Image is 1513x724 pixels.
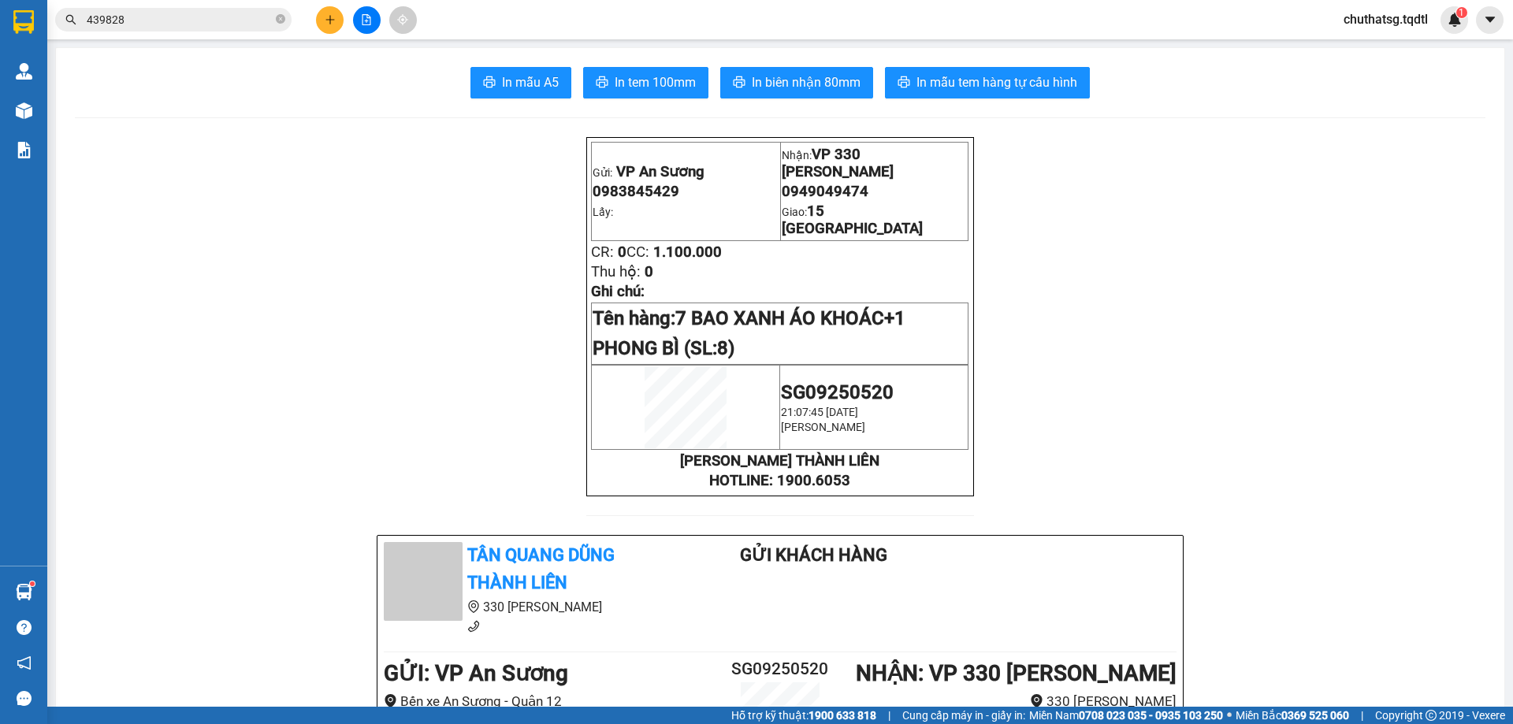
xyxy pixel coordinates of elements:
p: Nhận: [782,146,968,180]
span: | [888,707,890,724]
span: In mẫu tem hàng tự cấu hình [916,72,1077,92]
span: Cung cấp máy in - giấy in: [902,707,1025,724]
button: caret-down [1476,6,1504,34]
img: warehouse-icon [16,584,32,600]
span: 1 [1459,7,1464,18]
span: Ghi chú: [591,283,645,300]
sup: 1 [30,581,35,586]
span: plus [325,14,336,25]
button: aim [389,6,417,34]
span: VP An Sương [616,163,704,180]
span: ⚪️ [1227,712,1232,718]
span: In mẫu A5 [502,72,559,92]
span: environment [1030,694,1043,707]
sup: 1 [1456,7,1467,18]
span: 7 BAO XANH ÁO KHOÁC+1 PHONG BÌ (SL: [593,307,905,359]
span: close-circle [276,13,285,28]
span: [PERSON_NAME] [781,421,865,433]
span: environment [384,694,397,707]
button: printerIn mẫu A5 [470,67,571,98]
span: aim [397,14,408,25]
li: Bến xe An Sương - Quận 12 [384,691,714,712]
img: icon-new-feature [1448,13,1462,27]
span: 0949049474 [782,183,868,200]
span: printer [733,76,745,91]
button: printerIn tem 100mm [583,67,708,98]
span: copyright [1426,710,1437,721]
span: notification [17,655,32,670]
strong: [PERSON_NAME] THÀNH LIÊN [680,452,879,470]
b: Gửi khách hàng [740,545,887,565]
span: Miền Bắc [1236,707,1349,724]
h2: SG09250520 [714,656,846,682]
span: 15 [GEOGRAPHIC_DATA] [782,202,923,237]
b: Tân Quang Dũng Thành Liên [467,545,615,592]
button: printerIn biên nhận 80mm [720,67,873,98]
img: logo-vxr [13,10,34,34]
span: 8) [717,337,734,359]
strong: 0369 525 060 [1281,709,1349,722]
span: 0 [645,263,653,280]
span: 0 [618,243,626,261]
span: file-add [361,14,372,25]
img: warehouse-icon [16,63,32,80]
span: | [1361,707,1363,724]
span: question-circle [17,620,32,635]
span: Lấy: [593,206,613,218]
li: 330 [PERSON_NAME] [384,597,677,617]
span: phone [467,620,480,633]
input: Tìm tên, số ĐT hoặc mã đơn [87,11,273,28]
span: VP 330 [PERSON_NAME] [782,146,894,180]
span: In biên nhận 80mm [752,72,861,92]
strong: 1900 633 818 [809,709,876,722]
strong: 0708 023 035 - 0935 103 250 [1079,709,1223,722]
span: Miền Nam [1029,707,1223,724]
img: warehouse-icon [16,102,32,119]
span: printer [898,76,910,91]
button: plus [316,6,344,34]
span: chuthatsg.tqdtl [1331,9,1441,29]
span: 0983845429 [593,183,679,200]
span: caret-down [1483,13,1497,27]
span: CR: [591,243,614,261]
span: CC: [626,243,649,261]
p: Gửi: [593,163,779,180]
span: SG09250520 [781,381,894,403]
b: GỬI : VP An Sương [384,660,568,686]
button: printerIn mẫu tem hàng tự cấu hình [885,67,1090,98]
b: NHẬN : VP 330 [PERSON_NAME] [856,660,1177,686]
span: Tên hàng: [593,307,905,359]
button: file-add [353,6,381,34]
span: search [65,14,76,25]
img: solution-icon [16,142,32,158]
strong: HOTLINE: 1900.6053 [709,472,850,489]
span: 1.100.000 [653,243,722,261]
span: Thu hộ: [591,263,641,280]
span: printer [483,76,496,91]
span: In tem 100mm [615,72,696,92]
span: environment [467,600,480,613]
span: Hỗ trợ kỹ thuật: [731,707,876,724]
li: 330 [PERSON_NAME] [846,691,1177,712]
span: printer [596,76,608,91]
span: close-circle [276,14,285,24]
span: 21:07:45 [DATE] [781,406,858,418]
span: Giao: [782,206,923,236]
span: message [17,691,32,706]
